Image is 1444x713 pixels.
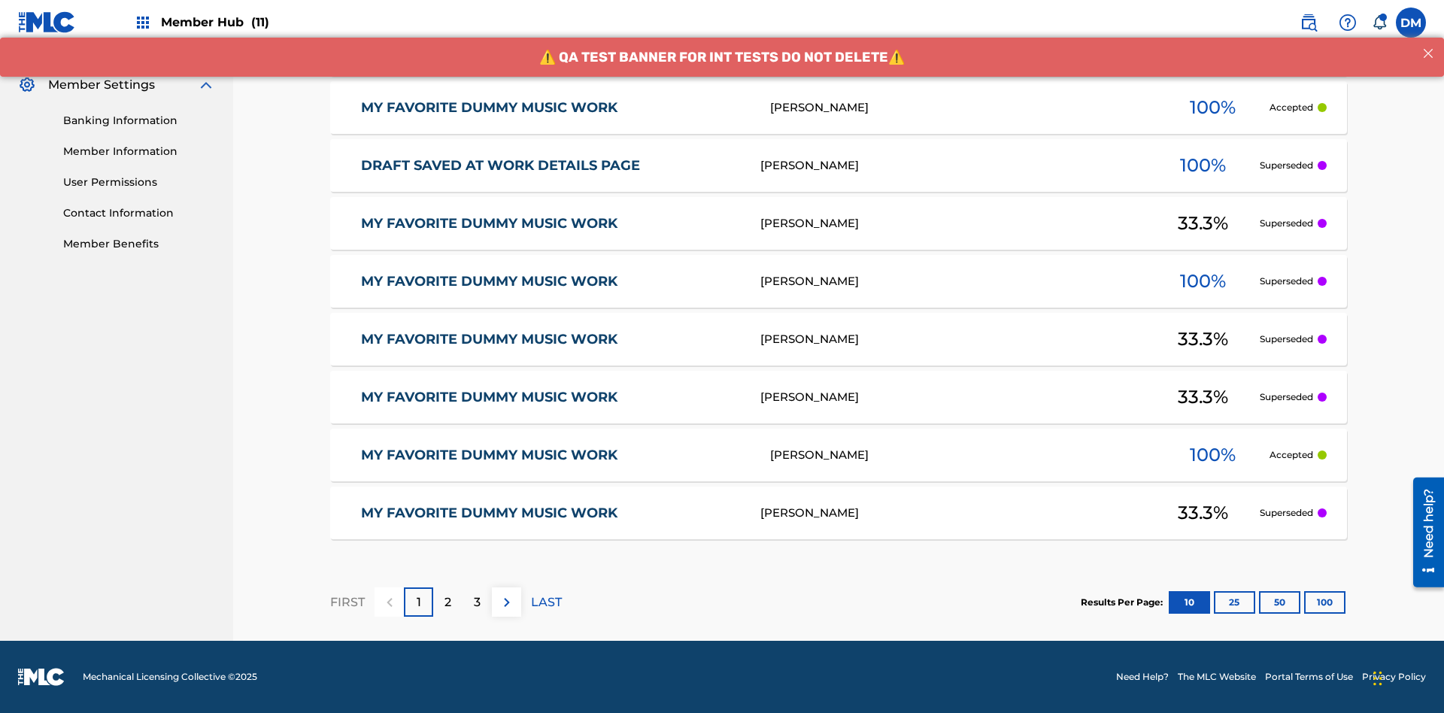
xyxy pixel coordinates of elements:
[134,14,152,32] img: Top Rightsholders
[361,99,751,117] a: MY FAVORITE DUMMY MUSIC WORK
[1169,591,1210,614] button: 10
[161,14,269,31] span: Member Hub
[1294,8,1324,38] a: Public Search
[197,76,215,94] img: expand
[1178,326,1228,353] span: 33.3 %
[498,593,516,611] img: right
[1178,499,1228,526] span: 33.3 %
[361,331,741,348] a: MY FAVORITE DUMMY MUSIC WORK
[1260,159,1313,172] p: Superseded
[760,273,1147,290] div: [PERSON_NAME]
[760,505,1147,522] div: [PERSON_NAME]
[417,593,421,611] p: 1
[770,447,1157,464] div: [PERSON_NAME]
[1304,591,1345,614] button: 100
[1180,268,1226,295] span: 100 %
[1339,14,1357,32] img: help
[251,15,269,29] span: (11)
[760,157,1147,174] div: [PERSON_NAME]
[330,593,365,611] p: FIRST
[361,389,741,406] a: MY FAVORITE DUMMY MUSIC WORK
[63,113,215,129] a: Banking Information
[1178,384,1228,411] span: 33.3 %
[1260,506,1313,520] p: Superseded
[1180,152,1226,179] span: 100 %
[63,144,215,159] a: Member Information
[1372,15,1387,30] div: Notifications
[1178,670,1256,684] a: The MLC Website
[18,76,36,94] img: Member Settings
[1260,332,1313,346] p: Superseded
[531,593,562,611] p: LAST
[63,205,215,221] a: Contact Information
[361,447,751,464] a: MY FAVORITE DUMMY MUSIC WORK
[63,236,215,252] a: Member Benefits
[1260,390,1313,404] p: Superseded
[1300,14,1318,32] img: search
[1333,8,1363,38] div: Help
[444,593,451,611] p: 2
[1081,596,1166,609] p: Results Per Page:
[539,11,905,28] span: ⚠️ QA TEST BANNER FOR INT TESTS DO NOT DELETE⚠️
[361,273,741,290] a: MY FAVORITE DUMMY MUSIC WORK
[1116,670,1169,684] a: Need Help?
[18,11,76,33] img: MLC Logo
[1270,448,1313,462] p: Accepted
[1369,641,1444,713] iframe: Chat Widget
[18,668,65,686] img: logo
[1373,656,1382,701] div: Drag
[760,331,1147,348] div: [PERSON_NAME]
[1396,8,1426,38] div: User Menu
[1402,472,1444,595] iframe: Resource Center
[1259,591,1300,614] button: 50
[474,593,481,611] p: 3
[63,174,215,190] a: User Permissions
[1214,591,1255,614] button: 25
[1190,441,1236,469] span: 100 %
[1265,670,1353,684] a: Portal Terms of Use
[1260,275,1313,288] p: Superseded
[361,157,741,174] a: DRAFT SAVED AT WORK DETAILS PAGE
[1178,210,1228,237] span: 33.3 %
[83,670,257,684] span: Mechanical Licensing Collective © 2025
[1270,101,1313,114] p: Accepted
[1362,670,1426,684] a: Privacy Policy
[760,215,1147,232] div: [PERSON_NAME]
[361,505,741,522] a: MY FAVORITE DUMMY MUSIC WORK
[760,389,1147,406] div: [PERSON_NAME]
[1190,94,1236,121] span: 100 %
[1260,217,1313,230] p: Superseded
[361,215,741,232] a: MY FAVORITE DUMMY MUSIC WORK
[48,76,155,94] span: Member Settings
[770,99,1157,117] div: [PERSON_NAME]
